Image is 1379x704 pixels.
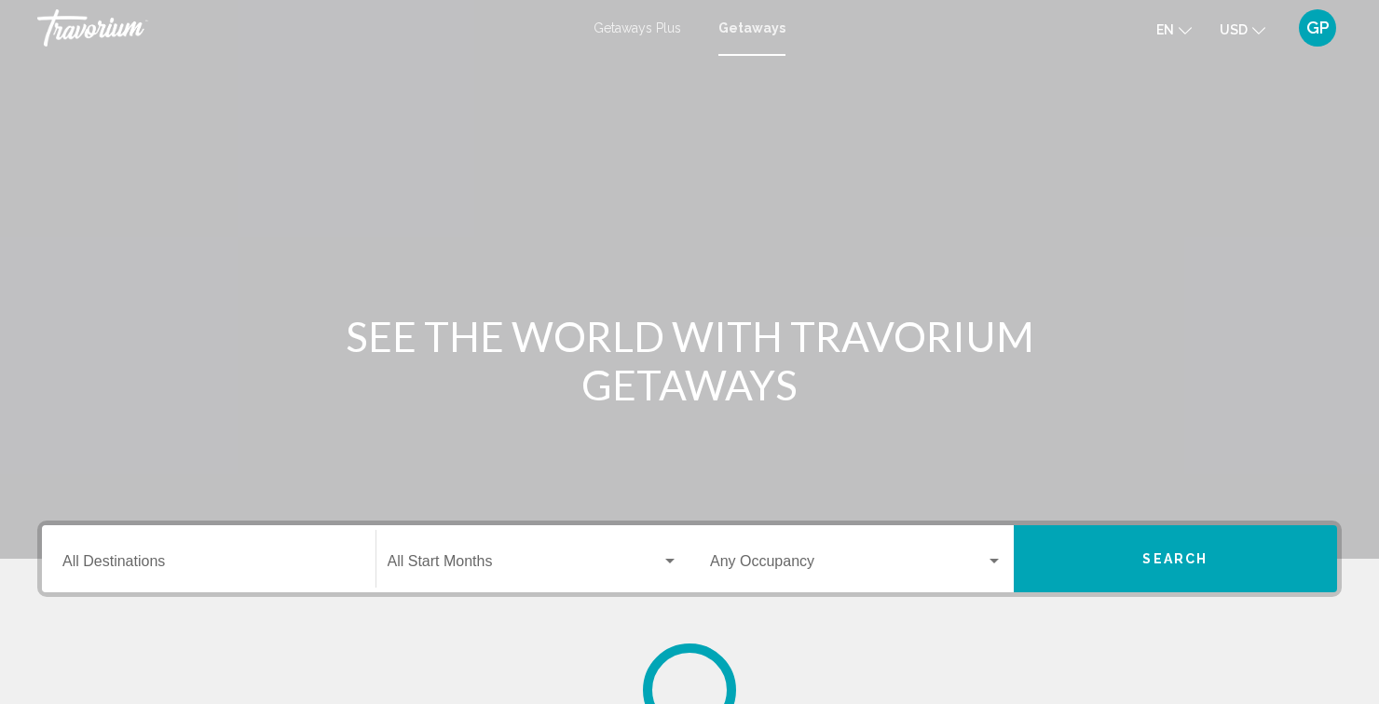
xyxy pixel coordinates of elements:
[1142,552,1208,567] span: Search
[37,9,575,47] a: Travorium
[1306,19,1330,37] span: GP
[1293,8,1342,47] button: User Menu
[1156,22,1174,37] span: en
[594,20,681,35] a: Getaways Plus
[1156,16,1192,43] button: Change language
[1014,525,1338,592] button: Search
[42,525,1337,592] div: Search widget
[340,312,1039,409] h1: SEE THE WORLD WITH TRAVORIUM GETAWAYS
[718,20,785,35] a: Getaways
[1220,16,1265,43] button: Change currency
[1220,22,1248,37] span: USD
